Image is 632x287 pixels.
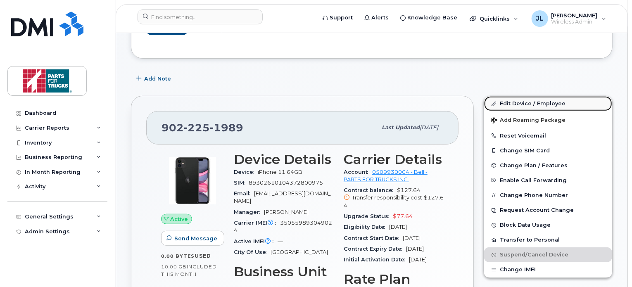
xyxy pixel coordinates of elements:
button: Block Data Usage [484,218,612,232]
span: [DATE] [409,256,427,263]
span: $127.64 [344,194,444,208]
span: Add Roaming Package [491,117,565,125]
span: Manager [234,209,264,215]
h3: Rate Plan [344,272,444,287]
span: included this month [161,263,217,277]
button: Enable Call Forwarding [484,173,612,188]
a: 0509930064 - Bell - PARTS FOR TRUCKS INC. [344,169,428,183]
span: Transfer responsibility cost [352,194,422,201]
span: Contract balance [344,187,397,193]
span: Enable Call Forwarding [500,177,567,183]
div: Jessica Lam [526,10,612,27]
a: Support [317,9,359,26]
span: [DATE] [403,235,421,241]
span: $77.64 [393,213,413,219]
button: Suspend/Cancel Device [484,247,612,262]
span: Email [234,190,254,197]
span: Knowledge Base [407,14,457,22]
h3: Carrier Details [344,152,444,167]
span: Change Plan / Features [500,162,568,168]
span: 0.00 Bytes [161,253,195,259]
span: Add Note [144,75,171,83]
span: 902 [162,121,243,134]
span: Initial Activation Date [344,256,409,263]
span: Last updated [382,124,420,130]
button: Add Roaming Package [484,111,612,128]
span: Suspend/Cancel Device [500,252,568,258]
span: Alerts [371,14,389,22]
span: 225 [184,121,210,134]
span: Upgrade Status [344,213,393,219]
button: Transfer to Personal [484,232,612,247]
span: Account [344,169,372,175]
h3: Device Details [234,152,334,167]
span: 350559893049024 [234,220,332,233]
span: SIM [234,180,249,186]
span: Support [330,14,353,22]
button: Request Account Change [484,203,612,218]
span: City Of Use [234,249,271,255]
span: [PERSON_NAME] [264,209,309,215]
img: iPhone_11.jpg [168,156,217,206]
span: Eligibility Date [344,224,389,230]
span: Send Message [174,235,217,242]
span: [GEOGRAPHIC_DATA] [271,249,328,255]
span: — [278,238,283,244]
span: 10.00 GB [161,264,187,270]
span: $127.64 [344,187,444,209]
span: iPhone 11 64GB [258,169,302,175]
span: [DATE] [406,246,424,252]
button: Change SIM Card [484,143,612,158]
span: Contract Expiry Date [344,246,406,252]
span: [PERSON_NAME] [551,12,598,19]
a: Knowledge Base [394,9,463,26]
span: 89302610104372800975 [249,180,323,186]
span: [DATE] [389,224,407,230]
span: Carrier IMEI [234,220,280,226]
span: JL [536,14,544,24]
span: Device [234,169,258,175]
span: used [195,253,211,259]
button: Change Phone Number [484,188,612,203]
span: Active IMEI [234,238,278,244]
div: Quicklinks [464,10,524,27]
input: Find something... [138,9,263,24]
button: Reset Voicemail [484,128,612,143]
a: Edit Device / Employee [484,96,612,111]
span: [DATE] [420,124,438,130]
h3: Business Unit [234,264,334,279]
span: 1989 [210,121,243,134]
span: [EMAIL_ADDRESS][DOMAIN_NAME] [234,190,330,204]
button: Change IMEI [484,262,612,277]
button: Add Note [131,71,178,86]
a: Alerts [359,9,394,26]
button: Change Plan / Features [484,158,612,173]
span: Wireless Admin [551,19,598,25]
button: Send Message [161,231,224,246]
span: Active [171,215,188,223]
span: Contract Start Date [344,235,403,241]
span: Quicklinks [480,15,510,22]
